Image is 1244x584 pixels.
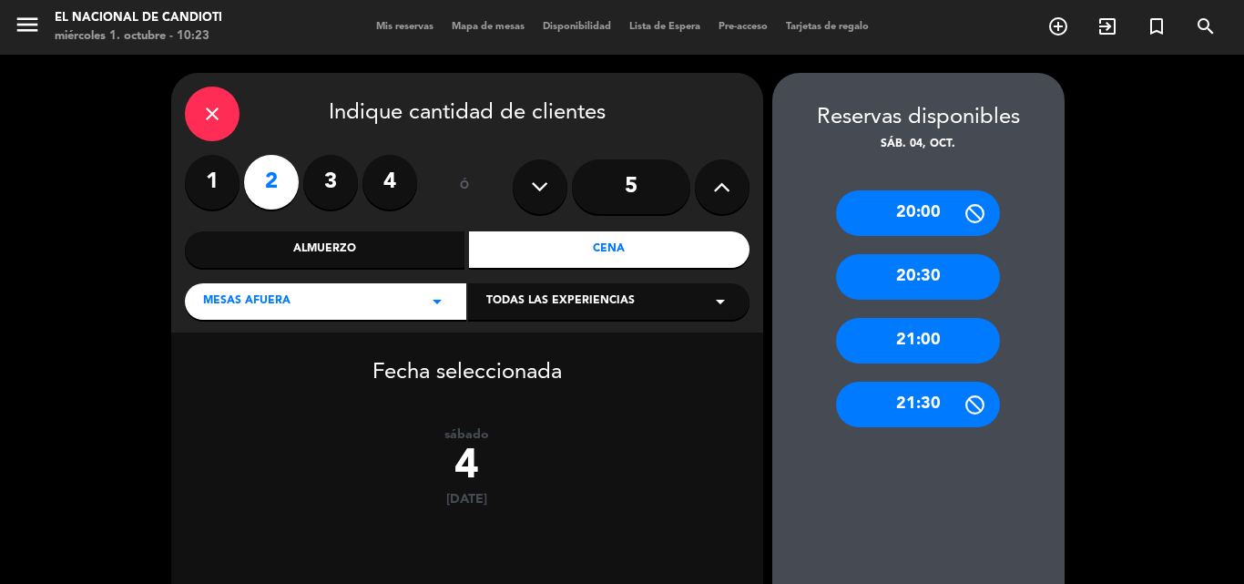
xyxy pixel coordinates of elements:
div: 21:30 [836,382,1000,427]
div: Indique cantidad de clientes [185,87,749,141]
div: ó [435,155,495,219]
span: Todas las experiencias [486,292,635,311]
i: arrow_drop_down [426,291,448,312]
i: menu [14,11,41,38]
i: exit_to_app [1096,15,1118,37]
i: add_circle_outline [1047,15,1069,37]
div: Cena [469,231,749,268]
span: MESAS AFUERA [203,292,291,311]
div: sáb. 04, oct. [772,136,1065,154]
i: close [201,103,223,125]
label: 3 [303,155,358,210]
div: 4 [171,443,763,492]
span: Pre-acceso [709,22,777,32]
span: Mapa de mesas [443,22,534,32]
div: sábado [171,427,763,443]
div: Almuerzo [185,231,465,268]
span: Tarjetas de regalo [777,22,878,32]
button: menu [14,11,41,45]
div: Reservas disponibles [772,100,1065,136]
label: 4 [362,155,417,210]
div: 21:00 [836,318,1000,364]
span: Disponibilidad [534,22,620,32]
div: El Nacional de Candioti [55,9,222,27]
div: [DATE] [171,492,763,507]
label: 2 [244,155,299,210]
i: turned_in_not [1146,15,1168,37]
i: arrow_drop_down [709,291,731,312]
span: Lista de Espera [620,22,709,32]
label: 1 [185,155,240,210]
div: Fecha seleccionada [171,333,763,391]
span: Mis reservas [367,22,443,32]
div: 20:30 [836,254,1000,300]
i: search [1195,15,1217,37]
div: 20:00 [836,190,1000,236]
div: miércoles 1. octubre - 10:23 [55,27,222,46]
